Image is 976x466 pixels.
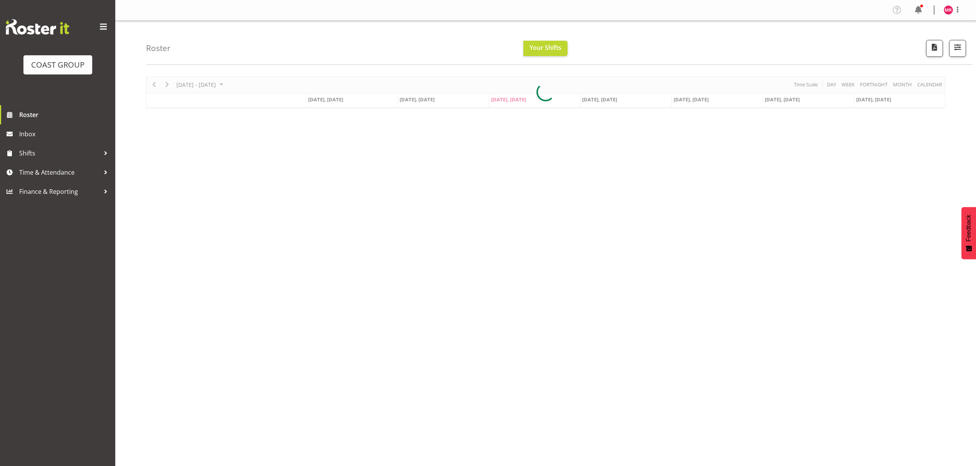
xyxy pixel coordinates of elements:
[965,215,972,241] span: Feedback
[926,40,943,57] button: Download a PDF of the roster according to the set date range.
[19,109,111,121] span: Roster
[146,44,171,53] h4: Roster
[31,59,85,71] div: COAST GROUP
[19,186,100,197] span: Finance & Reporting
[961,207,976,259] button: Feedback - Show survey
[6,19,69,35] img: Rosterit website logo
[19,128,111,140] span: Inbox
[529,43,561,52] span: Your Shifts
[944,5,953,15] img: mathew-rolle10807.jpg
[19,147,100,159] span: Shifts
[949,40,966,57] button: Filter Shifts
[523,41,568,56] button: Your Shifts
[19,167,100,178] span: Time & Attendance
